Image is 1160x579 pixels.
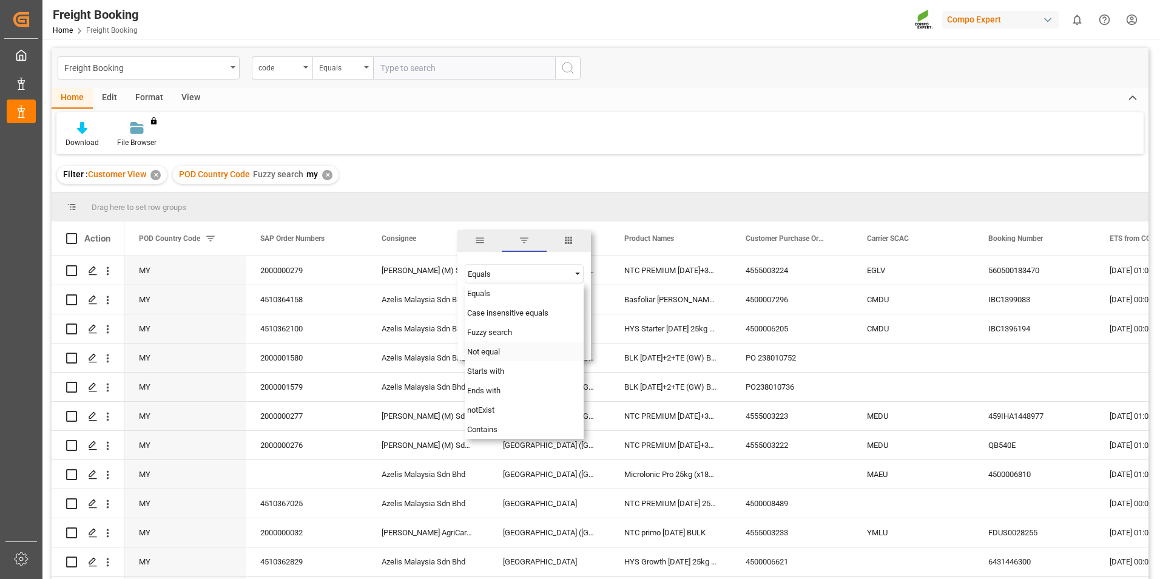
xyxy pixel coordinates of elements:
button: open menu [312,56,373,80]
div: Press SPACE to select this row. [52,460,124,489]
div: Action [84,233,110,244]
div: Filtering operator [465,264,584,283]
div: EGLV [852,256,974,285]
div: NTC PREMIUM [DATE]+3+TE BULK [610,402,731,430]
div: NTC PREMIUM [DATE]+3+TE BULK [610,431,731,459]
button: search button [555,56,581,80]
span: Starts with [467,367,504,376]
div: MY [124,285,246,314]
span: POD Country Code [179,169,250,179]
div: [PERSON_NAME] AgriCare Vietnam, Co., Ltd.,, [GEOGRAPHIC_DATA], [367,518,488,547]
div: Azelis Malaysia Sdn Bhd [367,344,488,372]
div: Freight Booking [64,59,226,75]
span: Equals [467,289,490,298]
div: [GEOGRAPHIC_DATA] ([GEOGRAPHIC_DATA]) [488,518,610,547]
div: 560500183470 [974,256,1095,285]
div: Press SPACE to select this row. [52,547,124,577]
div: MY [124,547,246,576]
div: 4500007296 [731,285,852,314]
img: Screenshot%202023-09-29%20at%2010.02.21.png_1712312052.png [914,9,934,30]
div: IBC1396194 [974,314,1095,343]
div: [PERSON_NAME] (M) Sdn Bhd, [STREET_ADDRESS] [367,431,488,459]
div: 4510364158 [246,285,367,314]
div: ✕ [322,170,332,180]
span: Carrier SCAC [867,234,909,243]
div: 459IHA1448977 [974,402,1095,430]
div: Freight Booking [53,5,138,24]
div: MY [124,518,246,547]
div: MY [124,431,246,459]
div: PO238010736 [731,373,852,401]
button: Help Center [1091,6,1118,33]
span: Contains [467,425,497,434]
button: open menu [58,56,240,80]
div: Download [66,137,99,148]
div: 4555003224 [731,256,852,285]
div: [GEOGRAPHIC_DATA] [488,489,610,518]
div: 4500008489 [731,489,852,518]
div: 2000000277 [246,402,367,430]
span: Customer View [88,169,146,179]
span: Drag here to set row groups [92,203,186,212]
button: Compo Expert [942,8,1064,31]
div: Press SPACE to select this row. [52,314,124,344]
div: Basfoliar [PERSON_NAME] - 5L [610,285,731,314]
div: Azelis Malaysia Sdn Bhd [367,373,488,401]
div: HYS Growth [DATE] 25kg (x48) GEN [610,547,731,576]
span: Case insensitive equals [467,308,548,317]
div: 4510367025 [246,489,367,518]
span: notExist [467,405,494,415]
span: Product Names [624,234,674,243]
div: MY [124,314,246,343]
span: Booking Number [988,234,1043,243]
div: Press SPACE to select this row. [52,285,124,314]
div: code [258,59,300,73]
div: FDUS0028255 [974,518,1095,547]
div: CMDU [852,314,974,343]
div: NTC PREMIUM [DATE] 25kg (x42) INT NTC SUPREM [DATE] 25kg (x42) INT [610,489,731,518]
button: open menu [252,56,312,80]
div: QB540E [974,431,1095,459]
div: MEDU [852,402,974,430]
div: View [172,88,209,109]
div: IBC1399083 [974,285,1095,314]
div: HYS Starter [DATE] 25kg (x48) GEN [610,314,731,343]
div: MY [124,344,246,372]
div: MY [124,489,246,518]
div: MAEU [852,460,974,489]
div: MY [124,256,246,285]
span: POD Country Code [139,234,200,243]
div: Azelis Malaysia Sdn Bhd [367,460,488,489]
div: 6431446300 [974,547,1095,576]
div: Press SPACE to select this row. [52,256,124,285]
div: 2000001579 [246,373,367,401]
input: Type to search [373,56,555,80]
div: Edit [93,88,126,109]
span: Customer Purchase Order Numbers [746,234,827,243]
div: 4500006621 [731,547,852,576]
div: 4555003222 [731,431,852,459]
div: [GEOGRAPHIC_DATA] [488,547,610,576]
div: MY [124,373,246,401]
div: Azelis Malaysia Sdn Bhd [367,314,488,343]
div: 2000000279 [246,256,367,285]
div: [PERSON_NAME] (M) Sdn Bhd, [STREET_ADDRESS] [367,256,488,285]
span: general [457,230,502,252]
button: show 0 new notifications [1064,6,1091,33]
div: Press SPACE to select this row. [52,402,124,431]
div: 4510362100 [246,314,367,343]
div: Press SPACE to select this row. [52,373,124,402]
div: Press SPACE to select this row. [52,431,124,460]
a: Home [53,26,73,35]
div: Equals [468,269,570,279]
div: NTC PREMIUM [DATE]+3+TE BULK [610,256,731,285]
div: 2000000032 [246,518,367,547]
div: 4510362829 [246,547,367,576]
div: 4555003233 [731,518,852,547]
span: SAP Order Numbers [260,234,325,243]
div: [GEOGRAPHIC_DATA] ([GEOGRAPHIC_DATA]) [488,431,610,459]
div: MY [124,460,246,489]
div: Press SPACE to select this row. [52,518,124,547]
span: my [306,169,318,179]
div: Format [126,88,172,109]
